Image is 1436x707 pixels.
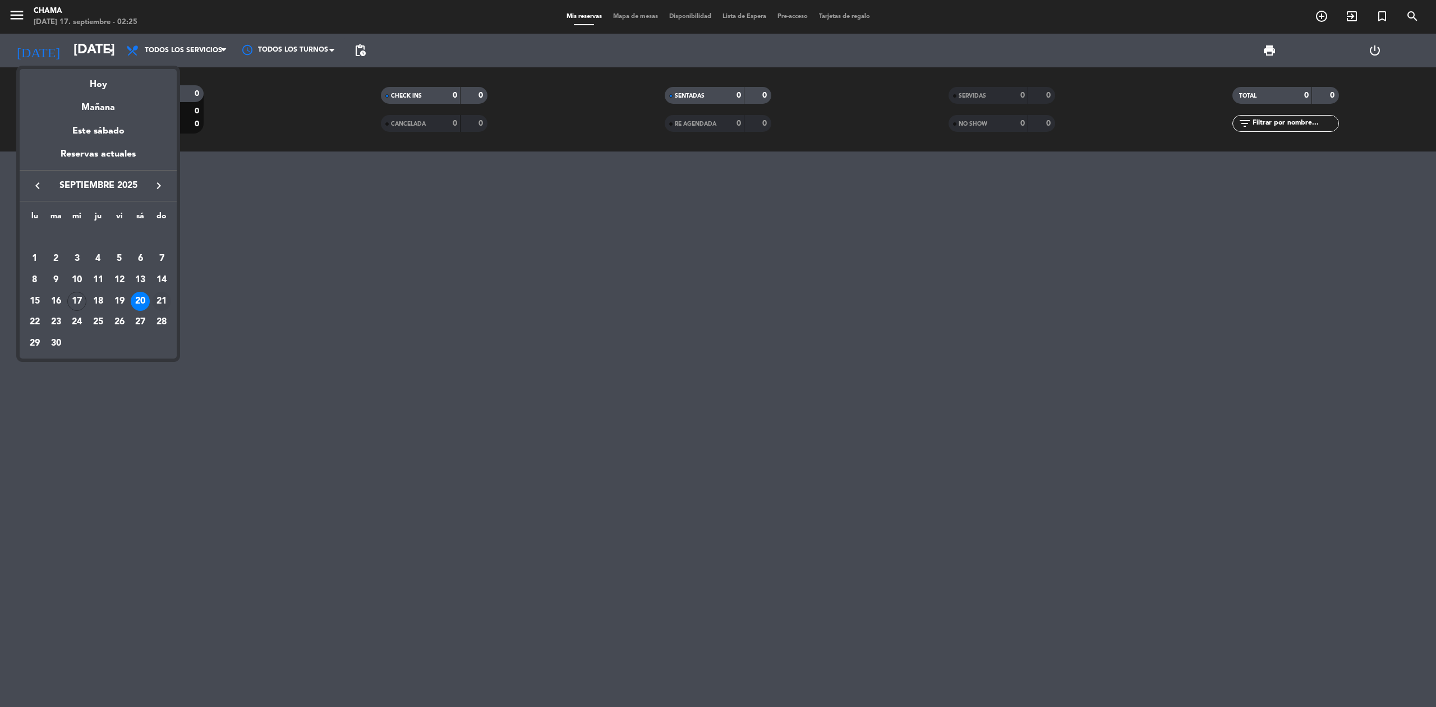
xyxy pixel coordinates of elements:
div: 1 [25,249,44,268]
td: 2 de septiembre de 2025 [45,248,67,269]
th: lunes [24,210,45,227]
th: sábado [130,210,151,227]
div: Este sábado [20,116,177,147]
span: septiembre 2025 [48,178,149,193]
td: 27 de septiembre de 2025 [130,311,151,333]
td: 3 de septiembre de 2025 [66,248,88,269]
div: 22 [25,313,44,332]
button: keyboard_arrow_right [149,178,169,193]
th: viernes [109,210,130,227]
div: 16 [47,292,66,311]
div: 23 [47,313,66,332]
div: 19 [110,292,129,311]
td: 16 de septiembre de 2025 [45,291,67,312]
td: 15 de septiembre de 2025 [24,291,45,312]
div: Mañana [20,92,177,115]
button: keyboard_arrow_left [27,178,48,193]
td: 13 de septiembre de 2025 [130,269,151,291]
div: 2 [47,249,66,268]
div: 12 [110,270,129,290]
td: 7 de septiembre de 2025 [151,248,172,269]
div: 21 [152,292,171,311]
div: 7 [152,249,171,268]
th: domingo [151,210,172,227]
td: 17 de septiembre de 2025 [66,291,88,312]
div: 14 [152,270,171,290]
td: 5 de septiembre de 2025 [109,248,130,269]
i: keyboard_arrow_left [31,179,44,192]
td: 29 de septiembre de 2025 [24,333,45,354]
div: 6 [131,249,150,268]
div: 13 [131,270,150,290]
div: 5 [110,249,129,268]
td: 14 de septiembre de 2025 [151,269,172,291]
th: martes [45,210,67,227]
div: 10 [67,270,86,290]
th: jueves [88,210,109,227]
td: 12 de septiembre de 2025 [109,269,130,291]
div: Reservas actuales [20,147,177,170]
th: miércoles [66,210,88,227]
td: 28 de septiembre de 2025 [151,311,172,333]
div: 25 [89,313,108,332]
td: 1 de septiembre de 2025 [24,248,45,269]
td: 21 de septiembre de 2025 [151,291,172,312]
div: 28 [152,313,171,332]
td: 25 de septiembre de 2025 [88,311,109,333]
div: 27 [131,313,150,332]
td: 30 de septiembre de 2025 [45,333,67,354]
td: 20 de septiembre de 2025 [130,291,151,312]
div: 3 [67,249,86,268]
td: 10 de septiembre de 2025 [66,269,88,291]
div: 8 [25,270,44,290]
td: 19 de septiembre de 2025 [109,291,130,312]
div: 20 [131,292,150,311]
td: 26 de septiembre de 2025 [109,311,130,333]
div: 26 [110,313,129,332]
div: 15 [25,292,44,311]
div: 30 [47,334,66,353]
td: 11 de septiembre de 2025 [88,269,109,291]
td: 4 de septiembre de 2025 [88,248,109,269]
div: 4 [89,249,108,268]
div: Hoy [20,69,177,92]
td: 24 de septiembre de 2025 [66,311,88,333]
div: 18 [89,292,108,311]
td: 8 de septiembre de 2025 [24,269,45,291]
div: 11 [89,270,108,290]
td: 9 de septiembre de 2025 [45,269,67,291]
td: SEP. [24,227,172,249]
td: 6 de septiembre de 2025 [130,248,151,269]
div: 29 [25,334,44,353]
div: 17 [67,292,86,311]
td: 22 de septiembre de 2025 [24,311,45,333]
div: 24 [67,313,86,332]
div: 9 [47,270,66,290]
td: 18 de septiembre de 2025 [88,291,109,312]
td: 23 de septiembre de 2025 [45,311,67,333]
i: keyboard_arrow_right [152,179,165,192]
